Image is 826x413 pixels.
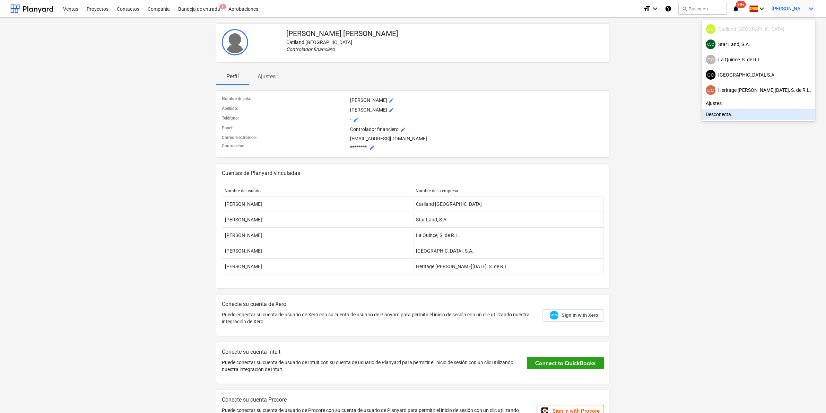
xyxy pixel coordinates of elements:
[706,70,811,80] div: [GEOGRAPHIC_DATA], S.A.
[791,380,826,413] div: Widget de chat
[706,55,811,64] div: La Quince, S. de R.L.
[706,85,811,95] div: Heritage [PERSON_NAME][DATE], S. de R.L.
[706,85,716,95] div: Carlos Cedeno
[706,55,716,64] div: Carlos Cedeno
[707,43,714,46] span: CJC
[791,380,826,413] iframe: Chat Widget
[702,98,816,109] div: Ajustes
[702,109,816,120] div: Desconecta.
[706,24,811,34] div: Catiland [GEOGRAPHIC_DATA]
[706,24,716,34] div: Carlos Cedeno
[707,57,714,62] span: CC
[707,88,714,93] span: CC
[706,39,716,49] div: Carlos Joel Cedeno
[706,39,811,49] div: Star Land, S.A.
[706,70,716,80] div: Carlos Cedeno
[707,27,714,32] span: CC
[707,72,714,78] span: CC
